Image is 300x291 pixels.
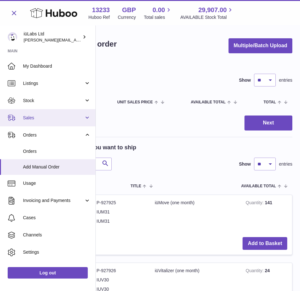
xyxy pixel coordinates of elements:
span: Total sales [144,14,172,20]
strong: Quantity [246,268,265,275]
img: annunziata@iulabs.co [8,32,17,42]
span: entries [279,161,292,167]
span: Invoicing and Payments [23,198,84,204]
span: 0.00 [153,6,165,14]
dd: P-927926 [97,268,146,274]
label: Show [239,77,251,83]
span: Listings [23,80,84,86]
div: iüLabs Ltd [24,31,81,43]
span: AVAILABLE Total [241,184,276,188]
button: Next [244,116,292,131]
dd: IUM31 [97,209,146,215]
span: Total [264,100,276,104]
span: Cases [23,215,91,221]
span: Title [131,184,141,188]
span: Usage [23,180,91,186]
a: 29,907.00 AVAILABLE Stock Total [180,6,234,20]
span: Add Manual Order [23,164,91,170]
dd: P-927925 [97,200,146,206]
span: AVAILABLE Stock Total [180,14,234,20]
strong: GBP [122,6,136,14]
span: Sales [23,115,84,121]
div: Huboo Ref [88,14,110,20]
span: Channels [23,232,91,238]
span: Stock [23,98,84,104]
span: Unit Sales Price [117,100,153,104]
span: Orders [23,132,84,138]
span: entries [279,77,292,83]
span: AVAILABLE Total [191,100,226,104]
button: Multiple/Batch Upload [229,38,292,53]
span: Settings [23,249,91,255]
td: iüMove (one month) [150,195,241,232]
td: 141 [241,195,292,232]
button: Add to Basket [243,237,287,250]
dd: IUM31 [97,218,146,224]
span: My Dashboard [23,63,91,69]
span: [PERSON_NAME][EMAIL_ADDRESS][DOMAIN_NAME] [24,37,128,42]
span: 29,907.00 [198,6,227,14]
strong: 13233 [92,6,110,14]
dd: IUV30 [97,277,146,283]
strong: Quantity [246,200,265,207]
span: Orders [23,148,91,154]
a: 0.00 Total sales [144,6,172,20]
label: Show [239,161,251,167]
a: Log out [8,267,88,279]
div: Currency [118,14,136,20]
